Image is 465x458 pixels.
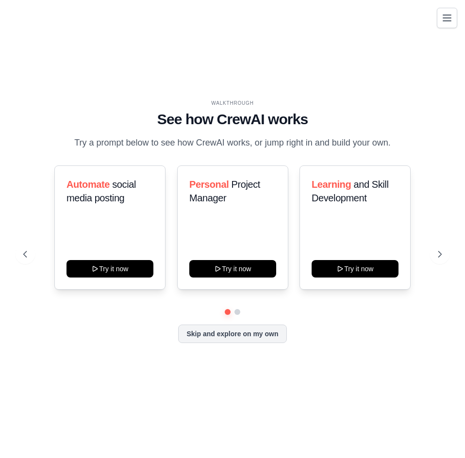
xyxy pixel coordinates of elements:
span: Project Manager [189,179,260,203]
span: Personal [189,179,229,190]
button: Try it now [66,260,153,278]
span: Learning [312,179,351,190]
button: Try it now [189,260,276,278]
p: Try a prompt below to see how CrewAI works, or jump right in and build your own. [69,136,396,150]
button: Try it now [312,260,399,278]
span: Automate [66,179,110,190]
h1: See how CrewAI works [23,111,442,128]
div: WALKTHROUGH [23,99,442,107]
button: Toggle navigation [437,8,457,28]
button: Skip and explore on my own [178,325,286,343]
